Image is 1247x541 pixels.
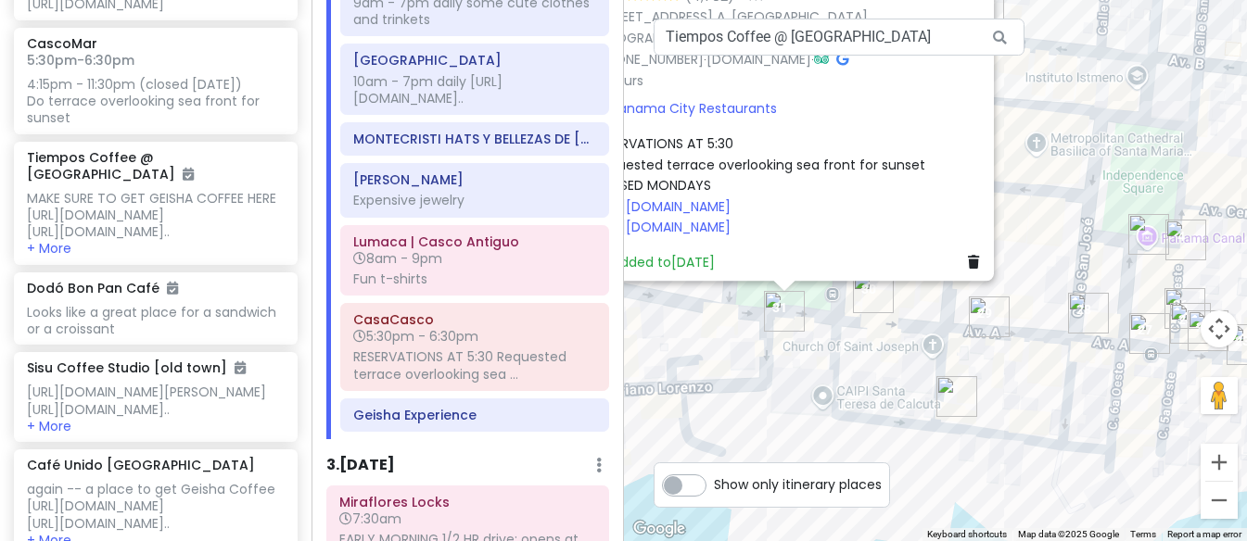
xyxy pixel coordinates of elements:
[353,233,596,250] h6: Lumaca | Casco Antiguo
[1068,293,1109,333] div: MONTECRISTI HATS Y BELLEZAS DE PANAMÁ
[353,407,596,423] h6: Geisha Experience
[353,171,596,188] h6: ALESSI JOYEROS
[1164,288,1205,329] div: Artesanía Valerie
[968,253,986,273] a: Delete place
[167,282,178,295] i: Added to itinerary
[593,98,777,119] a: Panama City Restaurants
[353,327,478,346] span: 5:30pm - 6:30pm
[235,361,246,374] i: Added to itinerary
[593,7,872,47] a: [STREET_ADDRESS] A, [GEOGRAPHIC_DATA], [GEOGRAPHIC_DATA], [GEOGRAPHIC_DATA]
[27,359,246,376] h6: Sisu Coffee Studio [old town]
[629,517,690,541] img: Google
[183,168,194,181] i: Added to itinerary
[927,528,1007,541] button: Keyboard shortcuts
[27,481,284,532] div: again -- a place to get Geisha Coffee [URL][DOMAIN_NAME] [URL][DOMAIN_NAME]..
[27,457,255,473] h6: Café Unido [GEOGRAPHIC_DATA]
[593,254,715,272] a: Added to[DATE]
[1201,482,1238,519] button: Zoom out
[353,348,596,382] div: RESERVATIONS AT 5:30 Requested terrace overlooking sea ...
[1018,529,1119,539] span: Map data ©2025 Google
[836,53,848,66] i: Google Maps
[936,376,977,417] div: CascoMar
[1201,444,1238,481] button: Zoom in
[1167,529,1241,539] a: Report a map error
[1130,529,1156,539] a: Terms (opens in new tab)
[629,517,690,541] a: Open this area in Google Maps (opens a new window)
[714,474,882,495] span: Show only itinerary places
[969,296,1010,337] div: ALESSI JOYEROS
[353,249,442,268] span: 8am - 9pm
[353,311,596,328] h6: CasaCasco
[764,291,805,332] div: CasaCasco
[593,50,704,69] a: [PHONE_NUMBER]
[27,240,71,257] button: + More
[706,50,811,69] a: [DOMAIN_NAME]
[339,510,401,528] span: 7:30am
[27,190,284,241] div: MAKE SURE TO GET GEISHA COFFEE HERE [URL][DOMAIN_NAME] [URL][DOMAIN_NAME]..
[27,76,284,127] div: 4:15pm - 11:30pm (closed [DATE]) Do terrace overlooking sea front for sunset
[353,73,596,107] div: 10am - 7pm daily [URL][DOMAIN_NAME]..
[27,304,284,337] div: Looks like a great place for a sandwich or a croissant
[27,418,71,434] button: + More
[853,272,894,313] div: Lumaca | Casco Antiguo
[339,494,596,510] h6: Miraflores Locks
[27,384,284,417] div: [URL][DOMAIN_NAME][PERSON_NAME] [URL][DOMAIN_NAME]..
[353,131,596,147] h6: MONTECRISTI HATS Y BELLEZAS DE PANAMÁ
[1188,310,1228,351] div: Guineo Panama
[1201,310,1238,347] button: Map camera controls
[1201,377,1238,414] button: Drag Pegman onto the map to open Street View
[814,53,829,66] i: Tripadvisor
[1128,214,1169,255] div: Panama Canal Museum
[654,19,1024,56] input: Search a place
[1129,313,1170,354] div: Casa Latina Panamá
[593,218,731,236] a: [URL][DOMAIN_NAME]
[27,149,284,182] h6: Tiempos Coffee @ [GEOGRAPHIC_DATA]
[27,51,134,69] span: 5:30pm - 6:30pm
[27,280,178,296] h6: Dodó Bon Pan Café
[1165,220,1206,260] div: Luciana Panama Hat
[326,456,395,475] h6: 3 . [DATE]
[27,35,97,52] h6: CascoMar
[353,270,596,287] div: Fun t-shirts
[353,192,596,208] div: Expensive jewelry
[593,197,731,216] a: [URL][DOMAIN_NAME]
[1170,303,1211,344] div: La Casa del Sombrero
[593,70,899,91] summary: Hours
[353,52,596,69] h6: Casa Latina Panamá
